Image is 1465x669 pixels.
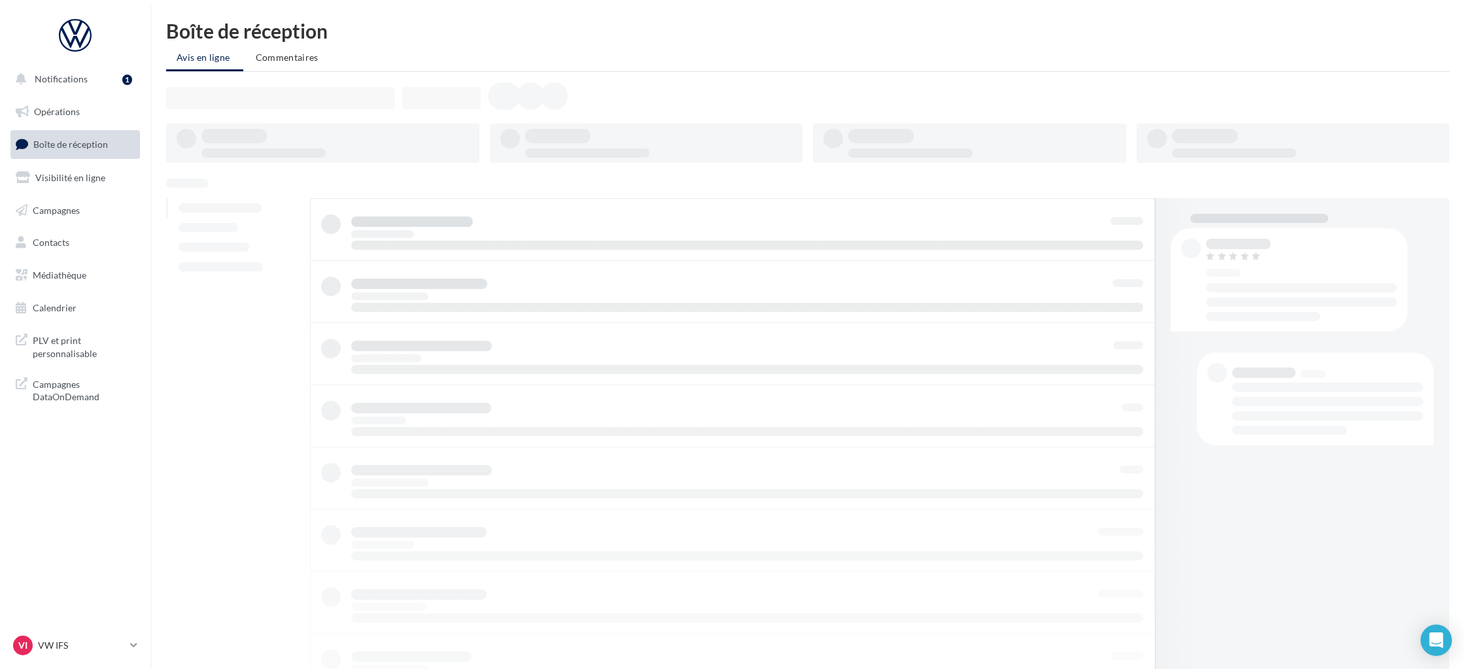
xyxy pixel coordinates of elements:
span: PLV et print personnalisable [33,332,135,360]
a: Contacts [8,229,143,256]
span: Contacts [33,237,69,248]
span: Médiathèque [33,269,86,281]
span: VI [18,639,27,652]
a: Campagnes [8,197,143,224]
div: 1 [122,75,132,85]
button: Notifications 1 [8,65,137,93]
a: Médiathèque [8,262,143,289]
span: Campagnes DataOnDemand [33,375,135,403]
a: PLV et print personnalisable [8,326,143,365]
a: Visibilité en ligne [8,164,143,192]
a: Calendrier [8,294,143,322]
span: Boîte de réception [33,139,108,150]
a: Boîte de réception [8,130,143,158]
span: Campagnes [33,204,80,215]
p: VW IFS [38,639,125,652]
span: Notifications [35,73,88,84]
div: Boîte de réception [166,21,1449,41]
div: Open Intercom Messenger [1421,625,1452,656]
span: Opérations [34,106,80,117]
span: Visibilité en ligne [35,172,105,183]
a: Opérations [8,98,143,126]
a: Campagnes DataOnDemand [8,370,143,409]
span: Calendrier [33,302,77,313]
a: VI VW IFS [10,633,140,658]
span: Commentaires [256,52,319,63]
